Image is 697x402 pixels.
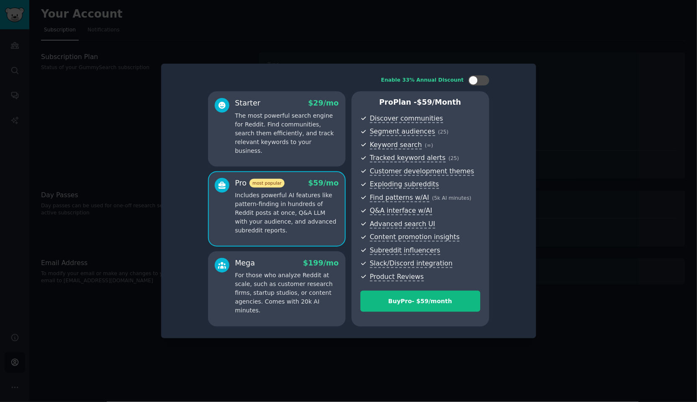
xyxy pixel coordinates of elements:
[370,273,424,281] span: Product Reviews
[370,259,453,268] span: Slack/Discord integration
[370,127,435,136] span: Segment audiences
[449,155,459,161] span: ( 25 )
[370,233,460,242] span: Content promotion insights
[438,129,449,135] span: ( 25 )
[235,258,255,268] div: Mega
[370,154,446,162] span: Tracked keyword alerts
[370,193,430,202] span: Find patterns w/AI
[308,99,339,107] span: $ 29 /mo
[235,178,285,188] div: Pro
[303,259,339,267] span: $ 199 /mo
[370,141,422,149] span: Keyword search
[360,291,481,312] button: BuyPro- $59/month
[235,191,339,235] p: Includes powerful AI features like pattern-finding in hundreds of Reddit posts at once, Q&A LLM w...
[308,179,339,187] span: $ 59 /mo
[370,180,439,189] span: Exploding subreddits
[235,111,339,155] p: The most powerful search engine for Reddit. Find communities, search them efficiently, and track ...
[381,77,464,84] div: Enable 33% Annual Discount
[432,195,472,201] span: ( 5k AI minutes )
[370,246,440,255] span: Subreddit influencers
[360,97,481,108] p: Pro Plan -
[417,98,461,106] span: $ 59 /month
[370,206,432,215] span: Q&A interface w/AI
[249,179,285,188] span: most popular
[235,98,261,108] div: Starter
[370,114,443,123] span: Discover communities
[425,142,433,148] span: ( ∞ )
[370,220,435,229] span: Advanced search UI
[235,271,339,315] p: For those who analyze Reddit at scale, such as customer research firms, startup studios, or conte...
[370,167,475,176] span: Customer development themes
[361,297,480,306] div: Buy Pro - $ 59 /month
